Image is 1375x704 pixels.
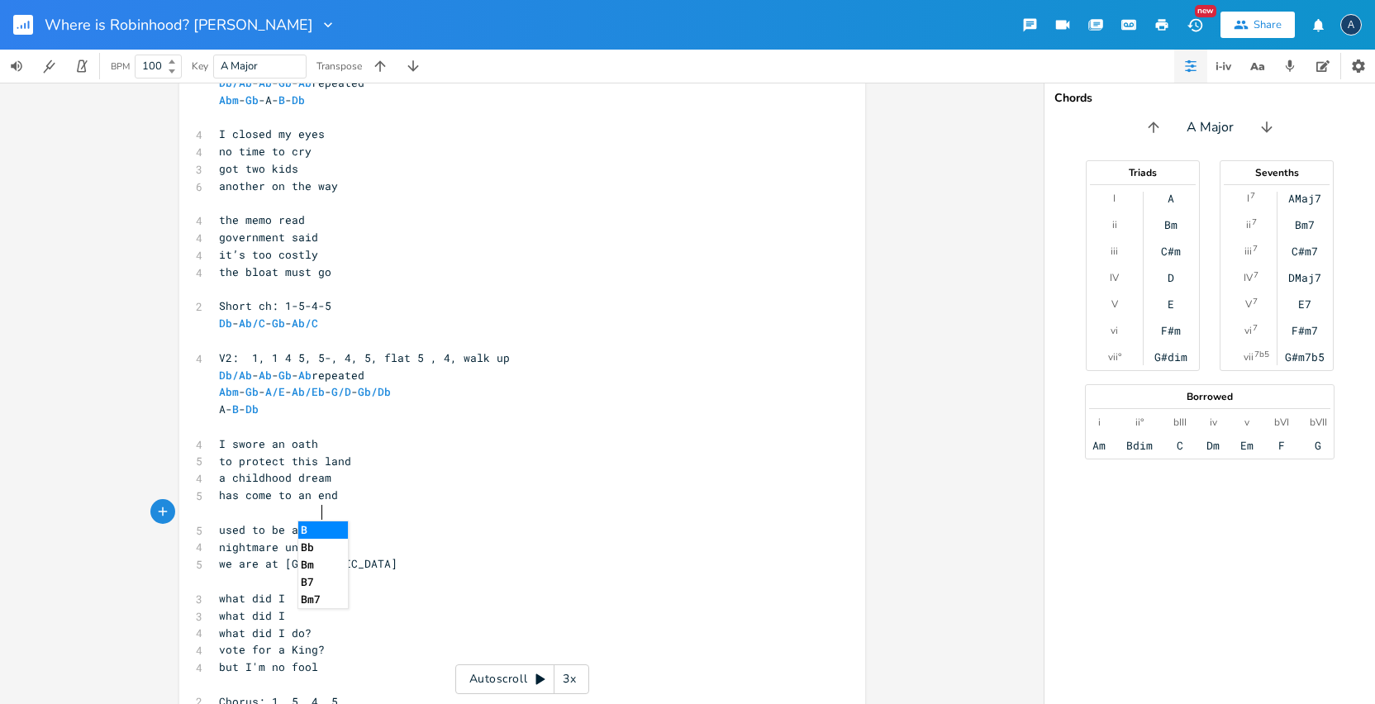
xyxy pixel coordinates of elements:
[219,436,318,451] span: I swore an oath
[239,316,265,331] span: Ab/C
[219,368,252,383] span: Db/Ab
[219,161,298,176] span: got two kids
[1292,324,1318,337] div: F#m7
[1092,439,1106,452] div: Am
[219,144,312,159] span: no time to cry
[245,93,259,107] span: Gb
[219,402,259,416] span: A- -
[1168,192,1174,205] div: A
[1244,350,1254,364] div: vii
[1278,439,1285,452] div: F
[554,664,584,694] div: 3x
[219,522,325,537] span: used to be a bir
[1250,189,1255,202] sup: 7
[1244,271,1253,284] div: IV
[219,264,331,279] span: the bloat must go
[219,454,351,469] span: to protect this land
[1245,297,1252,311] div: V
[219,384,239,399] span: Abm
[1206,439,1220,452] div: Dm
[219,540,331,554] span: nightmare unfolds
[45,17,313,32] span: Where is Robinhood? [PERSON_NAME]
[219,556,397,571] span: we are at [GEOGRAPHIC_DATA]
[219,350,510,365] span: V2: 1, 1 4 5, 5-, 4, 5, flat 5 , 4, walk up
[455,664,589,694] div: Autoscroll
[1310,416,1327,429] div: bVII
[219,316,318,331] span: - - -
[221,59,258,74] span: A Major
[1111,245,1118,258] div: iii
[1247,192,1249,205] div: I
[1288,271,1321,284] div: DMaj7
[298,521,348,539] li: B
[219,591,285,606] span: what did I
[1292,245,1318,258] div: C#m7
[298,539,348,556] li: Bb
[1108,350,1121,364] div: vii°
[1111,297,1118,311] div: V
[1254,17,1282,32] div: Share
[219,178,338,193] span: another on the way
[1285,350,1325,364] div: G#m7b5
[1244,416,1249,429] div: v
[1274,416,1289,429] div: bVI
[292,384,325,399] span: Ab/Eb
[316,61,362,71] div: Transpose
[1220,168,1333,178] div: Sevenths
[232,402,239,416] span: B
[1168,271,1174,284] div: D
[298,591,348,608] li: Bm7
[1210,416,1217,429] div: iv
[1254,348,1269,361] sup: 7b5
[1098,416,1101,429] div: i
[1220,12,1295,38] button: Share
[292,93,305,107] span: Db
[219,230,318,245] span: government said
[1254,269,1258,282] sup: 7
[1178,10,1211,40] button: New
[1240,439,1254,452] div: Em
[1054,93,1365,104] div: Chords
[1195,5,1216,17] div: New
[219,126,325,141] span: I closed my eyes
[358,384,391,399] span: Gb/Db
[111,62,130,71] div: BPM
[219,247,318,262] span: it’s too costly
[1288,192,1321,205] div: AMaj7
[219,368,364,383] span: - - - repeated
[219,659,318,674] span: but I'm no fool
[219,212,305,227] span: the memo read
[1173,416,1187,429] div: bIII
[298,556,348,573] li: Bm
[1135,416,1144,429] div: ii°
[192,61,208,71] div: Key
[1315,439,1321,452] div: G
[1187,118,1234,137] span: A Major
[331,384,351,399] span: G/D
[245,402,259,416] span: Db
[298,368,312,383] span: Ab
[1252,216,1257,229] sup: 7
[1111,324,1118,337] div: vi
[292,316,318,331] span: Ab/C
[219,384,391,399] span: - - - - -
[1164,218,1178,231] div: Bm
[1110,271,1119,284] div: IV
[278,93,285,107] span: B
[1253,321,1258,335] sup: 7
[1298,297,1311,311] div: E7
[1340,6,1362,44] button: A
[1154,350,1187,364] div: G#dim
[1340,14,1362,36] div: arvachiu
[219,488,338,502] span: has come to an end
[1244,324,1252,337] div: vi
[1244,245,1252,258] div: iii
[1126,439,1153,452] div: Bdim
[219,316,232,331] span: Db
[1177,439,1183,452] div: C
[1168,297,1174,311] div: E
[219,608,285,623] span: what did I
[1087,168,1199,178] div: Triads
[1112,218,1117,231] div: ii
[1161,245,1181,258] div: C#m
